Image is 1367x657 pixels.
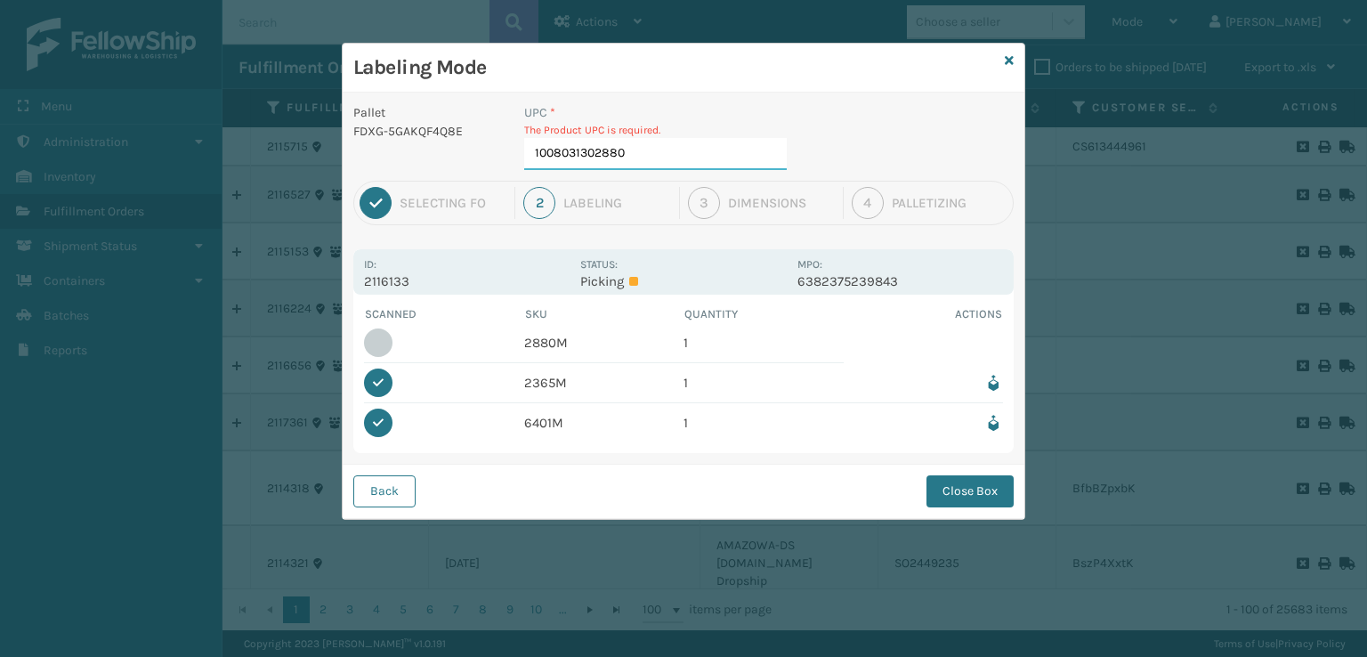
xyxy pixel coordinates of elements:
label: UPC [524,103,555,122]
div: 4 [852,187,884,219]
label: Status: [580,258,618,271]
button: Back [353,475,416,507]
p: Picking [580,273,786,289]
td: 2365M [524,363,684,403]
th: Actions [844,305,1004,323]
td: Remove from box [844,363,1004,403]
div: Palletizing [892,195,1007,211]
p: 2116133 [364,273,570,289]
th: SKU [524,305,684,323]
td: 1 [683,323,844,363]
div: 3 [688,187,720,219]
th: Quantity [683,305,844,323]
p: FDXG-5GAKQF4Q8E [353,122,503,141]
div: Labeling [563,195,670,211]
div: Selecting FO [400,195,506,211]
label: Id: [364,258,376,271]
td: 2880M [524,323,684,363]
td: 1 [683,363,844,403]
div: 2 [523,187,555,219]
td: 1 [683,403,844,442]
div: 1 [360,187,392,219]
label: MPO: [797,258,822,271]
td: 6401M [524,403,684,442]
td: Remove from box [844,403,1004,442]
h3: Labeling Mode [353,54,998,81]
button: Close Box [926,475,1014,507]
p: Pallet [353,103,503,122]
p: 6382375239843 [797,273,1003,289]
p: The Product UPC is required. [524,122,787,138]
th: Scanned [364,305,524,323]
div: Dimensions [728,195,835,211]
